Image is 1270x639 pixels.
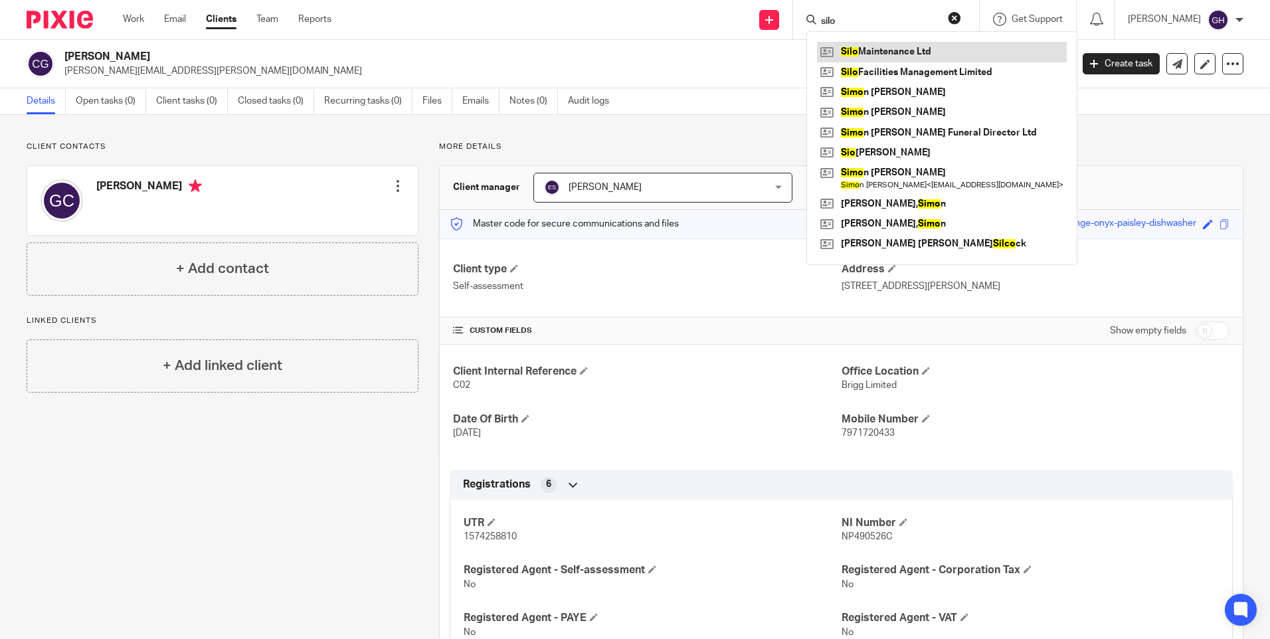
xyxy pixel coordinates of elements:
h4: NI Number [842,516,1219,530]
span: No [464,628,476,637]
span: Brigg Limited [842,381,897,390]
p: More details [439,141,1243,152]
span: Registrations [463,478,531,492]
span: Get Support [1012,15,1063,24]
img: svg%3E [27,50,54,78]
button: Clear [948,11,961,25]
p: Self-assessment [453,280,841,293]
span: NP490526C [842,532,893,541]
a: Emails [462,88,499,114]
span: No [464,580,476,589]
h4: Client type [453,262,841,276]
span: [PERSON_NAME] [569,183,642,192]
img: svg%3E [1208,9,1229,31]
h4: + Add contact [176,258,269,279]
p: [STREET_ADDRESS][PERSON_NAME] [842,280,1229,293]
span: C02 [453,381,470,390]
span: No [842,580,854,589]
a: Files [422,88,452,114]
a: Notes (0) [509,88,558,114]
span: 7971720433 [842,428,895,438]
a: Work [123,13,144,26]
i: Primary [189,179,202,193]
p: [PERSON_NAME] [1128,13,1201,26]
a: Team [256,13,278,26]
a: Client tasks (0) [156,88,228,114]
h4: CUSTOM FIELDS [453,325,841,336]
img: svg%3E [41,179,83,222]
h4: Registered Agent - PAYE [464,611,841,625]
span: 6 [546,478,551,491]
h4: Address [842,262,1229,276]
a: Reports [298,13,331,26]
input: Search [820,16,939,28]
a: Details [27,88,66,114]
p: Linked clients [27,316,418,326]
h4: Registered Agent - Self-assessment [464,563,841,577]
h4: + Add linked client [163,355,282,376]
img: Pixie [27,11,93,29]
a: Recurring tasks (0) [324,88,412,114]
h2: [PERSON_NAME] [64,50,863,64]
span: [DATE] [453,428,481,438]
span: No [842,628,854,637]
a: Create task [1083,53,1160,74]
p: Client contacts [27,141,418,152]
h4: Registered Agent - VAT [842,611,1219,625]
h4: Client Internal Reference [453,365,841,379]
h4: UTR [464,516,841,530]
span: 1574258810 [464,532,517,541]
a: Open tasks (0) [76,88,146,114]
a: Email [164,13,186,26]
p: [PERSON_NAME][EMAIL_ADDRESS][PERSON_NAME][DOMAIN_NAME] [64,64,1063,78]
a: Audit logs [568,88,619,114]
h4: Office Location [842,365,1229,379]
h3: Client manager [453,181,520,194]
a: Closed tasks (0) [238,88,314,114]
div: free-range-onyx-paisley-dishwasher [1046,217,1196,232]
h4: Mobile Number [842,412,1229,426]
p: Master code for secure communications and files [450,217,679,230]
a: Clients [206,13,236,26]
h4: Date Of Birth [453,412,841,426]
h4: Registered Agent - Corporation Tax [842,563,1219,577]
label: Show empty fields [1110,324,1186,337]
img: svg%3E [544,179,560,195]
h4: [PERSON_NAME] [96,179,202,196]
